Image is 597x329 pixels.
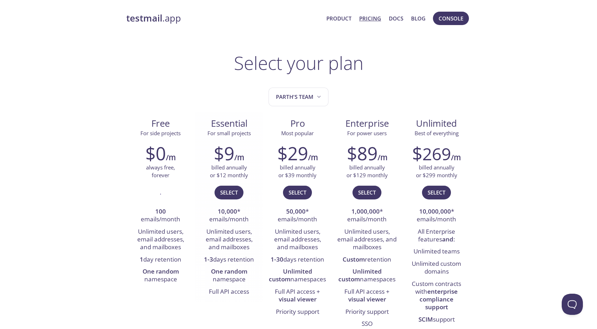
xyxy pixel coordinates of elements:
span: Pro [269,118,326,130]
span: Most popular [281,130,314,137]
strong: testmail [126,12,162,24]
span: 269 [422,142,451,165]
strong: 1 [140,255,143,263]
strong: visual viewer [279,295,316,303]
p: always free, forever [146,164,175,179]
p: billed annually or $39 monthly [278,164,316,179]
li: Unlimited custom domains [408,258,465,278]
button: Parth's team [269,88,328,106]
button: Select [352,186,381,199]
iframe: Help Scout Beacon - Open [562,294,583,315]
a: Blog [411,14,426,23]
li: Priority support [337,306,397,318]
li: Unlimited users, email addresses, and mailboxes [269,226,326,254]
li: namespace [132,266,189,286]
strong: 100 [155,207,166,215]
strong: 1,000,000 [351,207,380,215]
li: * emails/month [200,206,258,226]
li: * emails/month [408,206,465,226]
strong: 10,000,000 [419,207,451,215]
strong: 50,000 [286,207,306,215]
li: namespaces [337,266,397,286]
strong: Unlimited custom [338,267,382,283]
a: Docs [389,14,403,23]
span: Select [428,188,445,197]
span: Select [289,188,306,197]
strong: and [442,235,453,243]
strong: One random [143,267,179,275]
span: Console [439,14,463,23]
strong: SCIM [418,315,433,323]
span: For power users [347,130,387,137]
li: Custom contracts with [408,278,465,314]
strong: One random [211,267,247,275]
li: namespace [200,266,258,286]
span: For small projects [207,130,251,137]
li: All Enterprise features : [408,226,465,246]
button: Select [215,186,243,199]
strong: 1-3 [204,255,213,263]
strong: Unlimited custom [269,267,312,283]
li: day retention [132,254,189,266]
strong: visual viewer [348,295,386,303]
p: billed annually or $12 monthly [210,164,248,179]
h6: /m [166,151,176,163]
span: Select [358,188,376,197]
p: billed annually or $299 monthly [416,164,457,179]
strong: 10,000 [218,207,237,215]
button: Select [422,186,451,199]
span: Enterprise [337,118,397,130]
li: Full API access + [269,286,326,306]
li: Unlimited users, email addresses, and mailboxes [200,226,258,254]
li: * emails/month [269,206,326,226]
span: Select [220,188,238,197]
li: * emails/month [337,206,397,226]
li: days retention [200,254,258,266]
span: Essential [200,118,258,130]
li: namespaces [269,266,326,286]
li: support [408,314,465,326]
h1: Select your plan [234,52,363,73]
h6: /m [378,151,387,163]
li: Full API access + [337,286,397,306]
h2: $29 [277,143,308,164]
p: billed annually or $129 monthly [346,164,388,179]
span: Parth's team [276,92,322,102]
li: retention [337,254,397,266]
span: Free [132,118,189,130]
li: Priority support [269,306,326,318]
span: Unlimited [416,117,457,130]
h2: $0 [145,143,166,164]
a: Pricing [359,14,381,23]
strong: Custom [343,255,365,263]
a: Product [326,14,351,23]
h6: /m [234,151,244,163]
button: Select [283,186,312,199]
li: emails/month [132,206,189,226]
button: Console [433,12,469,25]
a: testmail.app [126,12,321,24]
h6: /m [451,151,461,163]
h6: /m [308,151,318,163]
li: Unlimited users, email addresses, and mailboxes [337,226,397,254]
h2: $ [412,143,451,164]
li: Unlimited users, email addresses, and mailboxes [132,226,189,254]
span: Best of everything [415,130,459,137]
span: For side projects [140,130,181,137]
strong: 1-30 [271,255,283,263]
li: Full API access [200,286,258,298]
h2: $89 [347,143,378,164]
li: Unlimited teams [408,246,465,258]
strong: enterprise compliance support [420,287,458,311]
li: days retention [269,254,326,266]
h2: $9 [214,143,234,164]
